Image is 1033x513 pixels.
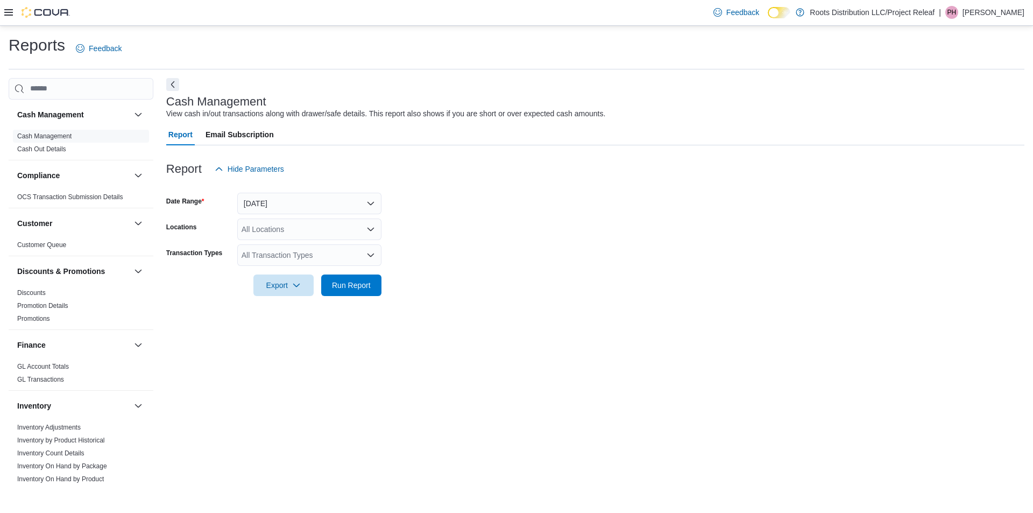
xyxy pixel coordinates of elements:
[17,145,66,153] a: Cash Out Details
[72,38,126,59] a: Feedback
[709,2,763,23] a: Feedback
[17,475,104,483] a: Inventory On Hand by Product
[228,164,284,174] span: Hide Parameters
[253,275,314,296] button: Export
[17,289,46,297] a: Discounts
[132,169,145,182] button: Compliance
[17,266,105,277] h3: Discounts & Promotions
[17,362,69,371] span: GL Account Totals
[166,197,204,206] label: Date Range
[17,289,46,297] span: Discounts
[132,339,145,352] button: Finance
[260,275,307,296] span: Export
[726,7,759,18] span: Feedback
[166,95,266,108] h3: Cash Management
[17,340,130,350] button: Finance
[89,43,122,54] span: Feedback
[206,124,274,145] span: Email Subscription
[17,400,130,411] button: Inventory
[17,132,72,140] a: Cash Management
[17,423,81,432] span: Inventory Adjustments
[9,286,153,329] div: Discounts & Promotions
[17,363,69,370] a: GL Account Totals
[168,124,193,145] span: Report
[939,6,941,19] p: |
[17,109,130,120] button: Cash Management
[17,314,50,323] span: Promotions
[366,251,375,259] button: Open list of options
[132,217,145,230] button: Customer
[9,360,153,390] div: Finance
[17,400,51,411] h3: Inventory
[17,218,52,229] h3: Customer
[947,6,957,19] span: PH
[17,340,46,350] h3: Finance
[17,449,84,457] a: Inventory Count Details
[768,7,790,18] input: Dark Mode
[237,193,381,214] button: [DATE]
[17,109,84,120] h3: Cash Management
[17,241,66,249] a: Customer Queue
[132,399,145,412] button: Inventory
[17,218,130,229] button: Customer
[166,78,179,91] button: Next
[22,7,70,18] img: Cova
[132,265,145,278] button: Discounts & Promotions
[166,163,202,175] h3: Report
[17,424,81,431] a: Inventory Adjustments
[9,130,153,160] div: Cash Management
[17,375,64,384] span: GL Transactions
[332,280,371,291] span: Run Report
[132,108,145,121] button: Cash Management
[810,6,935,19] p: Roots Distribution LLC/Project Releaf
[321,275,381,296] button: Run Report
[945,6,958,19] div: Patrick Harris
[9,238,153,256] div: Customer
[17,462,107,470] a: Inventory On Hand by Package
[366,225,375,234] button: Open list of options
[17,301,68,310] span: Promotion Details
[17,266,130,277] button: Discounts & Promotions
[17,193,123,201] a: OCS Transaction Submission Details
[17,302,68,310] a: Promotion Details
[9,34,65,56] h1: Reports
[17,376,64,383] a: GL Transactions
[166,249,222,257] label: Transaction Types
[17,170,130,181] button: Compliance
[17,170,60,181] h3: Compliance
[166,108,606,120] div: View cash in/out transactions along with drawer/safe details. This report also shows if you are s...
[963,6,1024,19] p: [PERSON_NAME]
[17,437,105,444] a: Inventory by Product Historical
[166,223,197,231] label: Locations
[210,158,288,180] button: Hide Parameters
[9,191,153,208] div: Compliance
[17,315,50,322] a: Promotions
